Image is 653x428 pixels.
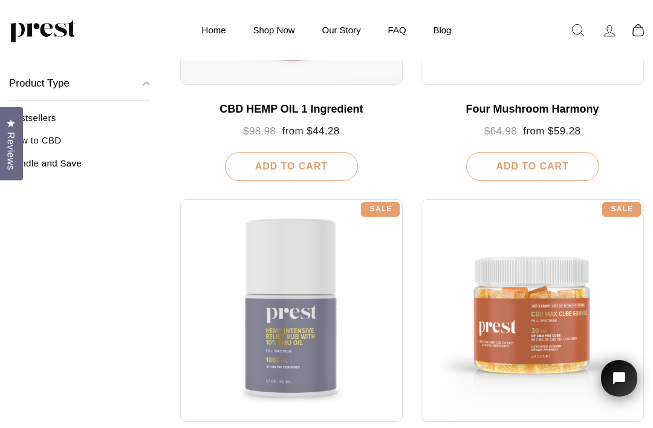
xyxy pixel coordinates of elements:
[433,125,632,138] div: from $59.28
[9,18,76,42] img: PREST ORGANICS
[190,18,238,42] a: Home
[255,161,328,171] span: Add To Cart
[9,135,150,155] a: New to CBD
[9,67,150,100] button: Product Type
[9,113,150,133] a: Bestsellers
[190,18,464,42] ul: Primary
[310,18,373,42] a: Our Story
[433,103,632,116] div: Four Mushroom Harmony
[602,202,641,217] div: Sale
[484,125,517,137] span: $64.98
[241,18,307,42] a: Shop Now
[9,157,150,177] a: Bundle and Save
[192,125,391,138] div: from $44.28
[496,161,568,171] span: Add To Cart
[192,103,391,116] div: CBD HEMP OIL 1 Ingredient
[243,125,276,137] span: $98.98
[421,18,463,42] a: Blog
[376,18,418,42] a: FAQ
[585,343,653,428] iframe: Tidio Chat
[361,202,400,217] div: Sale
[3,132,19,170] span: Reviews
